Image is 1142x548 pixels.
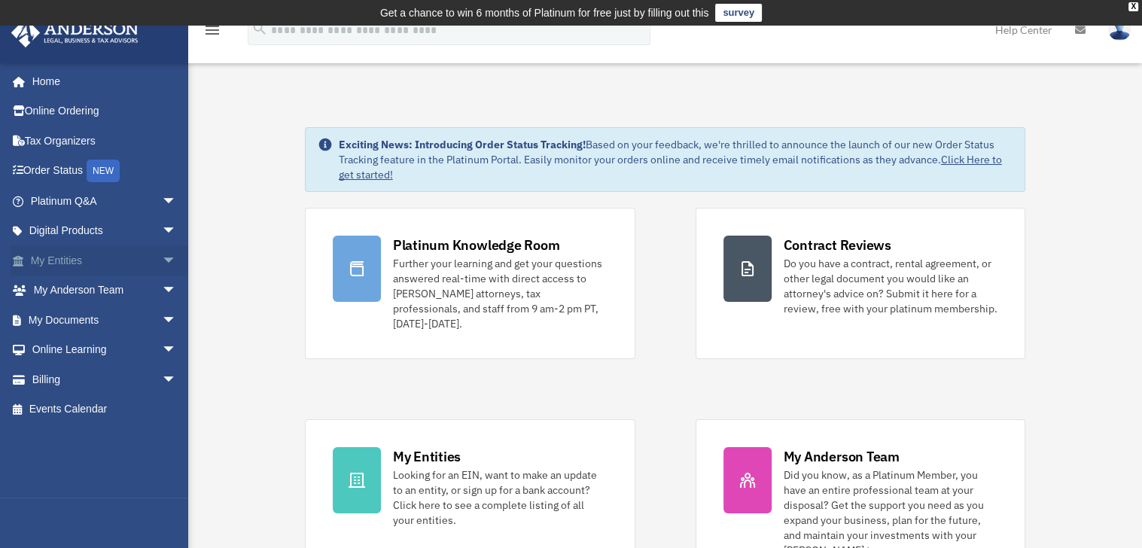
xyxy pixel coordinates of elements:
div: Do you have a contract, rental agreement, or other legal document you would like an attorney's ad... [784,256,998,316]
a: Billingarrow_drop_down [11,364,199,394]
span: arrow_drop_down [162,335,192,366]
div: Platinum Knowledge Room [393,236,560,254]
a: My Entitiesarrow_drop_down [11,245,199,276]
i: menu [203,21,221,39]
a: Contract Reviews Do you have a contract, rental agreement, or other legal document you would like... [696,208,1026,359]
div: Looking for an EIN, want to make an update to an entity, or sign up for a bank account? Click her... [393,467,608,528]
div: NEW [87,160,120,182]
a: My Documentsarrow_drop_down [11,305,199,335]
a: menu [203,26,221,39]
a: Home [11,66,192,96]
div: Contract Reviews [784,236,891,254]
a: Click Here to get started! [339,153,1002,181]
span: arrow_drop_down [162,305,192,336]
i: search [251,20,268,37]
a: Digital Productsarrow_drop_down [11,216,199,246]
img: Anderson Advisors Platinum Portal [7,18,143,47]
div: My Entities [393,447,461,466]
strong: Exciting News: Introducing Order Status Tracking! [339,138,586,151]
span: arrow_drop_down [162,276,192,306]
img: User Pic [1108,19,1131,41]
a: Online Ordering [11,96,199,126]
a: Platinum Knowledge Room Further your learning and get your questions answered real-time with dire... [305,208,635,359]
span: arrow_drop_down [162,186,192,217]
a: Order StatusNEW [11,156,199,187]
div: My Anderson Team [784,447,900,466]
a: My Anderson Teamarrow_drop_down [11,276,199,306]
a: Tax Organizers [11,126,199,156]
a: Online Learningarrow_drop_down [11,335,199,365]
a: Events Calendar [11,394,199,425]
span: arrow_drop_down [162,245,192,276]
a: survey [715,4,762,22]
span: arrow_drop_down [162,364,192,395]
div: close [1128,2,1138,11]
a: Platinum Q&Aarrow_drop_down [11,186,199,216]
span: arrow_drop_down [162,216,192,247]
div: Further your learning and get your questions answered real-time with direct access to [PERSON_NAM... [393,256,608,331]
div: Based on your feedback, we're thrilled to announce the launch of our new Order Status Tracking fe... [339,137,1013,182]
div: Get a chance to win 6 months of Platinum for free just by filling out this [380,4,709,22]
